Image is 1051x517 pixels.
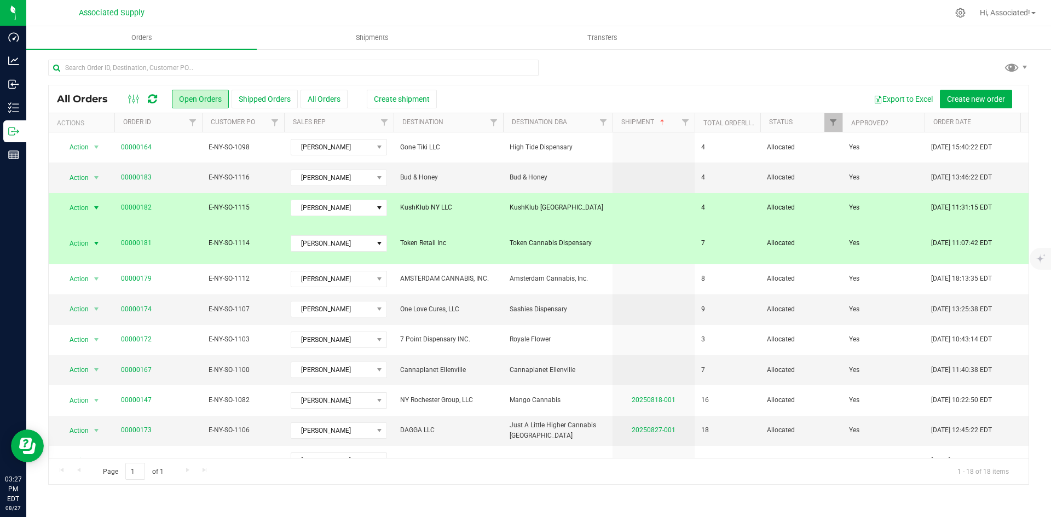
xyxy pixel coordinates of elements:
[931,334,992,345] span: [DATE] 10:43:14 EDT
[291,271,373,287] span: [PERSON_NAME]
[701,304,705,315] span: 9
[701,365,705,375] span: 7
[8,32,19,43] inline-svg: Dashboard
[209,456,278,466] span: E-NY-SO-1105
[400,202,496,213] span: KushKlub NY LLC
[123,118,151,126] a: Order ID
[293,118,326,126] a: Sales Rep
[60,170,89,185] span: Action
[121,274,152,284] a: 00000179
[60,362,89,377] span: Action
[849,334,859,345] span: Yes
[849,202,859,213] span: Yes
[632,396,675,404] a: 20250818-001
[677,113,695,132] a: Filter
[125,463,145,480] input: 1
[949,463,1018,479] span: 1 - 18 of 18 items
[209,334,278,345] span: E-NY-SO-1103
[376,113,394,132] a: Filter
[172,90,229,108] button: Open Orders
[90,271,103,287] span: select
[8,102,19,113] inline-svg: Inventory
[767,334,836,345] span: Allocated
[931,202,992,213] span: [DATE] 11:31:15 EDT
[849,142,859,153] span: Yes
[769,118,793,126] a: Status
[121,365,152,375] a: 00000167
[209,238,278,248] span: E-NY-SO-1114
[90,200,103,216] span: select
[701,238,705,248] span: 7
[510,395,606,405] span: Mango Cannabis
[701,172,705,183] span: 4
[400,142,496,153] span: Gone Tiki LLC
[931,456,992,466] span: [DATE] 12:37:17 EDT
[510,142,606,153] span: High Tide Dispensary
[621,118,667,126] a: Shipment
[510,172,606,183] span: Bud & Honey
[940,90,1012,108] button: Create new order
[931,395,992,405] span: [DATE] 10:22:50 EDT
[60,301,89,317] span: Action
[632,426,675,434] a: 20250827-001
[867,90,940,108] button: Export to Excel
[487,26,718,49] a: Transfers
[701,334,705,345] span: 3
[121,395,152,405] a: 00000147
[301,90,348,108] button: All Orders
[5,474,21,504] p: 03:27 PM EDT
[980,8,1030,17] span: Hi, Associated!
[933,118,971,126] a: Order Date
[90,301,103,317] span: select
[931,238,992,248] span: [DATE] 11:07:42 EDT
[90,236,103,251] span: select
[8,126,19,137] inline-svg: Outbound
[90,423,103,438] span: select
[954,8,967,18] div: Manage settings
[90,393,103,408] span: select
[402,118,443,126] a: Destination
[573,33,632,43] span: Transfers
[374,95,430,103] span: Create shipment
[849,425,859,435] span: Yes
[767,142,836,153] span: Allocated
[767,238,836,248] span: Allocated
[5,504,21,512] p: 08/27
[849,304,859,315] span: Yes
[400,365,496,375] span: Cannaplanet Ellenville
[209,395,278,405] span: E-NY-SO-1082
[510,365,606,375] span: Cannaplanet Ellenville
[767,456,836,466] span: Allocated
[291,170,373,185] span: [PERSON_NAME]
[121,334,152,345] a: 00000172
[209,425,278,435] span: E-NY-SO-1106
[767,304,836,315] span: Allocated
[11,429,44,462] iframe: Resource center
[209,172,278,183] span: E-NY-SO-1116
[79,8,145,18] span: Associated Supply
[400,425,496,435] span: DAGGA LLC
[931,365,992,375] span: [DATE] 11:40:38 EDT
[8,149,19,160] inline-svg: Reports
[701,202,705,213] span: 4
[701,456,705,466] span: 4
[48,60,539,76] input: Search Order ID, Destination, Customer PO...
[931,142,992,153] span: [DATE] 15:40:22 EDT
[400,238,496,248] span: Token Retail Inc
[291,140,373,155] span: [PERSON_NAME]
[510,238,606,248] span: Token Cannabis Dispensary
[291,301,373,317] span: [PERSON_NAME]
[400,274,496,284] span: AMSTERDAM CANNABIS, INC.
[291,423,373,438] span: [PERSON_NAME]
[8,79,19,90] inline-svg: Inbound
[701,395,709,405] span: 16
[90,140,103,155] span: select
[60,332,89,347] span: Action
[849,395,859,405] span: Yes
[209,365,278,375] span: E-NY-SO-1100
[1016,113,1034,132] a: Filter
[701,142,705,153] span: 4
[60,453,89,468] span: Action
[90,453,103,468] span: select
[510,334,606,345] span: Royale Flower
